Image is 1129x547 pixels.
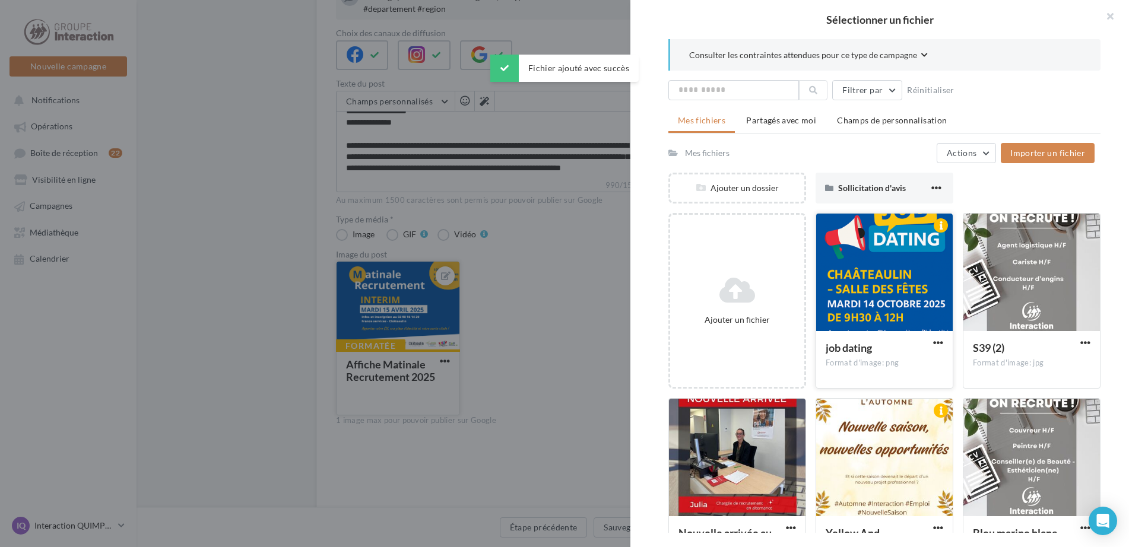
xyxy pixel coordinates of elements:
[973,341,1004,354] span: S39 (2)
[1001,143,1095,163] button: Importer un fichier
[832,80,902,100] button: Filtrer par
[490,55,639,82] div: Fichier ajouté avec succès
[1010,148,1085,158] span: Importer un fichier
[675,314,800,326] div: Ajouter un fichier
[689,49,928,63] button: Consulter les contraintes attendues pour ce type de campagne
[678,115,725,125] span: Mes fichiers
[670,182,804,194] div: Ajouter un dossier
[837,115,947,125] span: Champs de personnalisation
[746,115,816,125] span: Partagés avec moi
[826,341,872,354] span: job dating
[973,358,1090,368] div: Format d'image: jpg
[947,148,976,158] span: Actions
[902,83,959,97] button: Réinitialiser
[826,358,943,368] div: Format d'image: png
[689,49,917,61] span: Consulter les contraintes attendues pour ce type de campagne
[685,147,730,159] div: Mes fichiers
[937,143,996,163] button: Actions
[1089,507,1117,535] div: Open Intercom Messenger
[649,14,1110,25] h2: Sélectionner un fichier
[838,183,906,193] span: Sollicitation d'avis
